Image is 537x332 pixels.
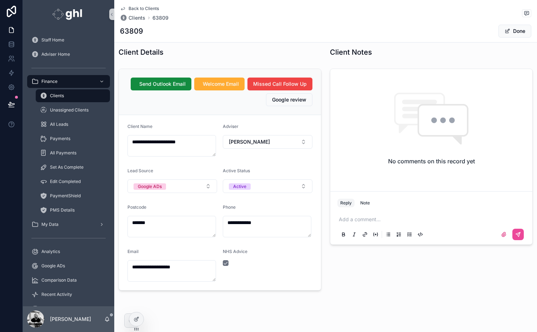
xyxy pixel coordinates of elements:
h1: Client Notes [330,47,372,57]
span: Finance [41,79,57,84]
span: Google ADs [41,263,65,269]
div: Active [233,183,246,190]
a: My Data [27,218,110,231]
a: Back to Clients [120,6,159,11]
a: Google ADs [27,259,110,272]
button: Select Button [223,135,312,149]
button: Google review [266,93,312,106]
a: Recent Activity [27,288,110,301]
a: 63809 [152,14,169,21]
p: [PERSON_NAME] [50,316,91,323]
h1: Client Details [119,47,164,57]
button: Select Button [223,179,312,193]
button: Done [498,25,531,38]
a: Clients [120,14,145,21]
a: Finance [27,75,110,88]
span: Active Status [223,168,250,173]
span: All Leads [50,122,68,127]
a: Set As Complete [36,161,110,174]
span: Adviser [223,124,239,129]
button: Send Outlook Email [131,78,191,90]
a: Comparison Data [27,274,110,287]
a: Payments [36,132,110,145]
span: Phone [223,204,236,210]
span: Clients [129,14,145,21]
a: Staff Home [27,34,110,46]
span: Set As Complete [50,164,84,170]
span: Staff Home [41,37,64,43]
a: Analytics [27,245,110,258]
span: PMS Details [50,207,75,213]
a: PMS Details [36,204,110,217]
span: NHS Advice [223,249,247,254]
a: Data Integrity [27,302,110,315]
span: Back to Clients [129,6,159,11]
button: Welcome Email [194,78,245,90]
img: App logo [52,9,84,20]
span: All Payments [50,150,76,156]
h2: No comments on this record yet [388,157,475,165]
button: Missed Call Follow Up [247,78,312,90]
a: Edit Completed [36,175,110,188]
span: Analytics [41,249,60,254]
span: My Data [41,222,59,227]
a: PaymentShield [36,189,110,202]
span: Postcode [127,204,146,210]
span: Google review [272,96,306,103]
button: Note [357,199,373,207]
span: Client Name [127,124,152,129]
button: Select Button [127,179,217,193]
span: Comparison Data [41,277,77,283]
span: Unassigned Clients [50,107,89,113]
a: All Leads [36,118,110,131]
a: Unassigned Clients [36,104,110,117]
span: Recent Activity [41,292,72,297]
span: Data Integrity [41,306,69,312]
span: Payments [50,136,70,142]
span: [PERSON_NAME] [229,138,270,145]
span: Send Outlook Email [139,80,186,88]
span: Edit Completed [50,179,81,184]
a: Clients [36,89,110,102]
div: Note [360,200,370,206]
div: scrollable content [23,29,114,306]
span: Email [127,249,139,254]
div: Google ADs [138,183,162,190]
span: Clients [50,93,64,99]
a: All Payments [36,147,110,159]
span: Adviser Home [41,51,70,57]
span: Welcome Email [203,80,239,88]
button: Reply [337,199,355,207]
h1: 63809 [120,26,143,36]
span: Missed Call Follow Up [253,80,307,88]
span: PaymentShield [50,193,81,199]
a: Adviser Home [27,48,110,61]
span: Lead Source [127,168,153,173]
